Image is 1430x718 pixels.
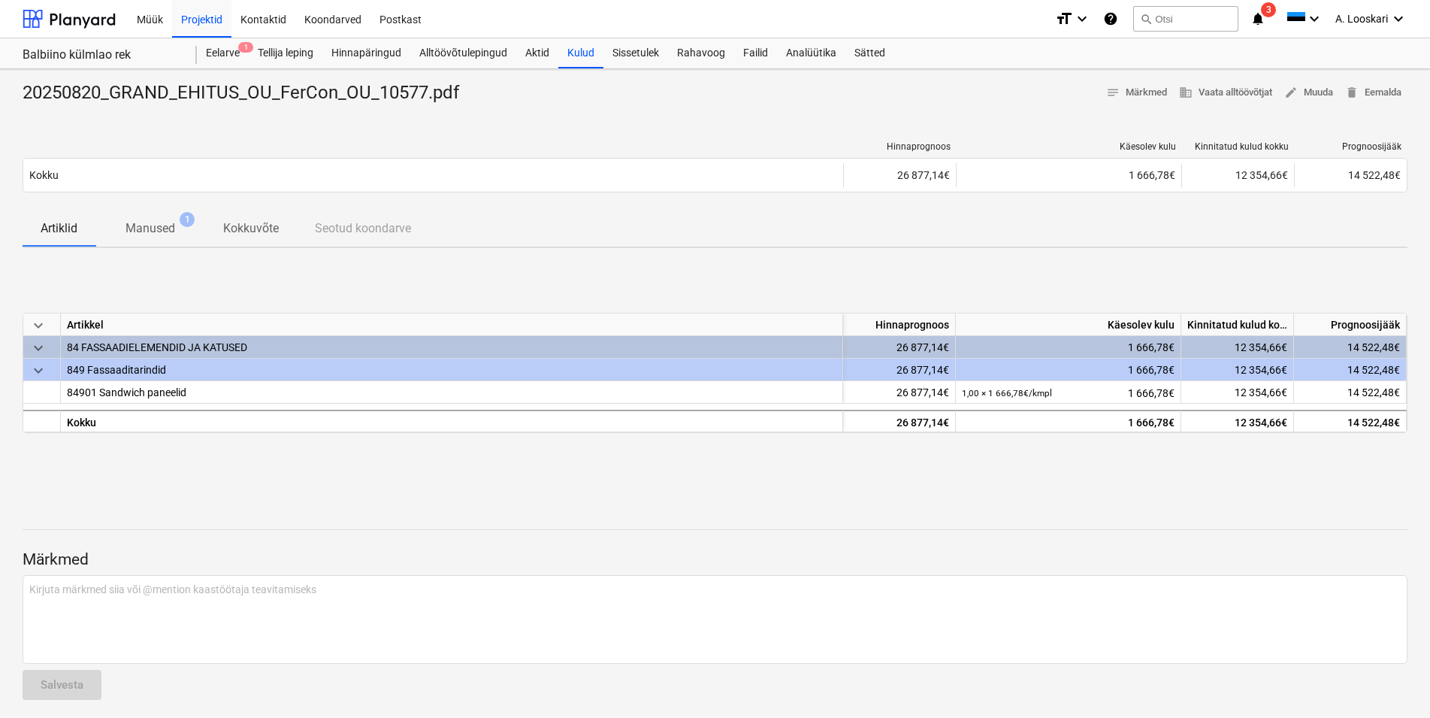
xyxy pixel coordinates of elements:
div: 1 666,78€ [963,169,1175,181]
a: Sätted [845,38,894,68]
span: delete [1345,86,1359,99]
div: Prognoosijääk [1294,314,1407,336]
a: Tellija leping [249,38,322,68]
a: Hinnapäringud [322,38,410,68]
a: Sissetulek [603,38,668,68]
span: 12 354,66€ [1235,386,1287,398]
div: 14 522,48€ [1294,359,1407,381]
div: 26 877,14€ [843,359,956,381]
p: Artiklid [41,220,77,238]
button: Eemalda [1339,81,1407,105]
div: Kokku [61,410,843,432]
p: Kokku [29,168,59,183]
button: Muuda [1278,81,1339,105]
div: Käesolev kulu [963,141,1176,152]
div: 1 666,78€ [962,411,1175,434]
div: Hinnaprognoos [843,314,956,336]
p: Märkmed [23,550,1407,571]
span: 1 [238,42,253,53]
a: Aktid [516,38,558,68]
a: Analüütika [777,38,845,68]
button: Märkmed [1100,81,1173,105]
div: 84 FASSAADIELEMENDID JA KATUSED [67,336,836,358]
div: Prognoosijääk [1301,141,1401,152]
div: Eelarve [197,38,249,68]
span: 1 [180,212,195,227]
span: business [1179,86,1193,99]
div: 12 354,66€ [1181,163,1294,187]
iframe: Chat Widget [1355,646,1430,718]
div: Kinnitatud kulud kokku [1188,141,1289,152]
span: keyboard_arrow_down [29,339,47,357]
span: edit [1284,86,1298,99]
a: Alltöövõtulepingud [410,38,516,68]
div: 12 354,66€ [1181,336,1294,359]
div: 20250820_GRAND_EHITUS_OU_FerCon_OU_10577.pdf [23,81,471,105]
div: 26 877,14€ [843,381,956,404]
span: Muuda [1284,84,1333,101]
span: 84901 Sandwich paneelid [67,386,186,398]
a: Eelarve1 [197,38,249,68]
div: 12 354,66€ [1181,359,1294,381]
button: Vaata alltöövõtjat [1173,81,1278,105]
span: notes [1106,86,1120,99]
div: 26 877,14€ [843,336,956,359]
div: 26 877,14€ [843,410,956,432]
div: 14 522,48€ [1294,336,1407,359]
a: Kulud [558,38,603,68]
small: 1,00 × 1 666,78€ / kmpl [962,388,1052,398]
span: 14 522,48€ [1348,169,1401,181]
div: 1 666,78€ [962,336,1175,359]
div: 849 Fassaaditarindid [67,359,836,380]
p: Manused [125,220,175,238]
span: Vaata alltöövõtjat [1179,84,1272,101]
div: Artikkel [61,314,843,336]
div: 14 522,48€ [1294,410,1407,432]
a: Failid [734,38,777,68]
div: Kinnitatud kulud kokku [1181,314,1294,336]
div: Balbiino külmlao rek [23,47,179,63]
a: Rahavoog [668,38,734,68]
span: Märkmed [1106,84,1167,101]
div: Käesolev kulu [956,314,1181,336]
p: Kokkuvõte [223,220,279,238]
div: 1 666,78€ [962,381,1175,404]
div: Hinnaprognoos [850,141,951,152]
span: keyboard_arrow_down [29,317,47,335]
span: 14 522,48€ [1347,386,1400,398]
span: Eemalda [1345,84,1401,101]
div: 26 877,14€ [843,163,956,187]
div: 1 666,78€ [962,359,1175,381]
div: 12 354,66€ [1181,410,1294,432]
span: keyboard_arrow_down [29,362,47,380]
